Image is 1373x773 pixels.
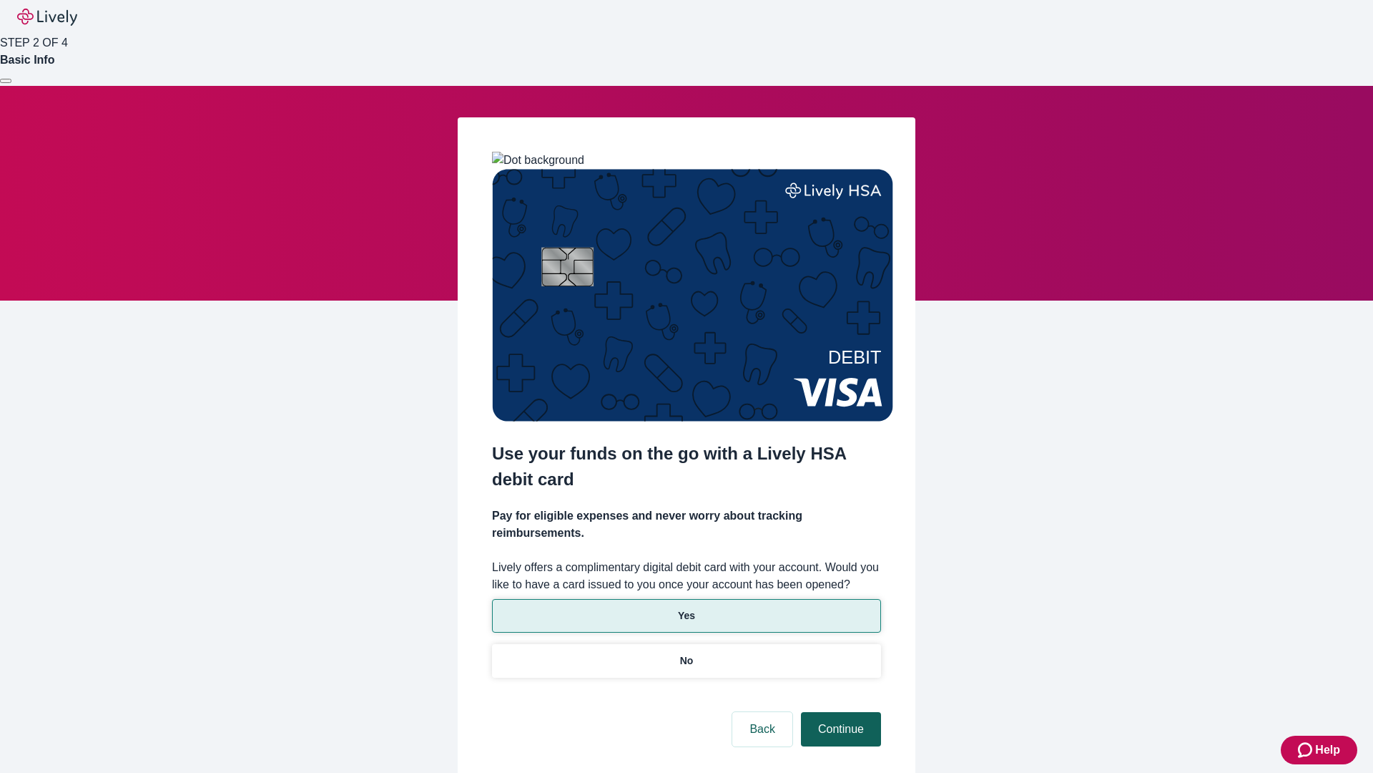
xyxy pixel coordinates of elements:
[1281,736,1357,764] button: Zendesk support iconHelp
[492,152,584,169] img: Dot background
[1315,742,1340,759] span: Help
[492,559,881,593] label: Lively offers a complimentary digital debit card with your account. Would you like to have a card...
[678,608,695,623] p: Yes
[492,599,881,633] button: Yes
[17,9,77,26] img: Lively
[492,507,881,542] h4: Pay for eligible expenses and never worry about tracking reimbursements.
[1298,742,1315,759] svg: Zendesk support icon
[732,712,792,747] button: Back
[680,653,694,669] p: No
[492,441,881,492] h2: Use your funds on the go with a Lively HSA debit card
[801,712,881,747] button: Continue
[492,644,881,678] button: No
[492,169,893,422] img: Debit card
